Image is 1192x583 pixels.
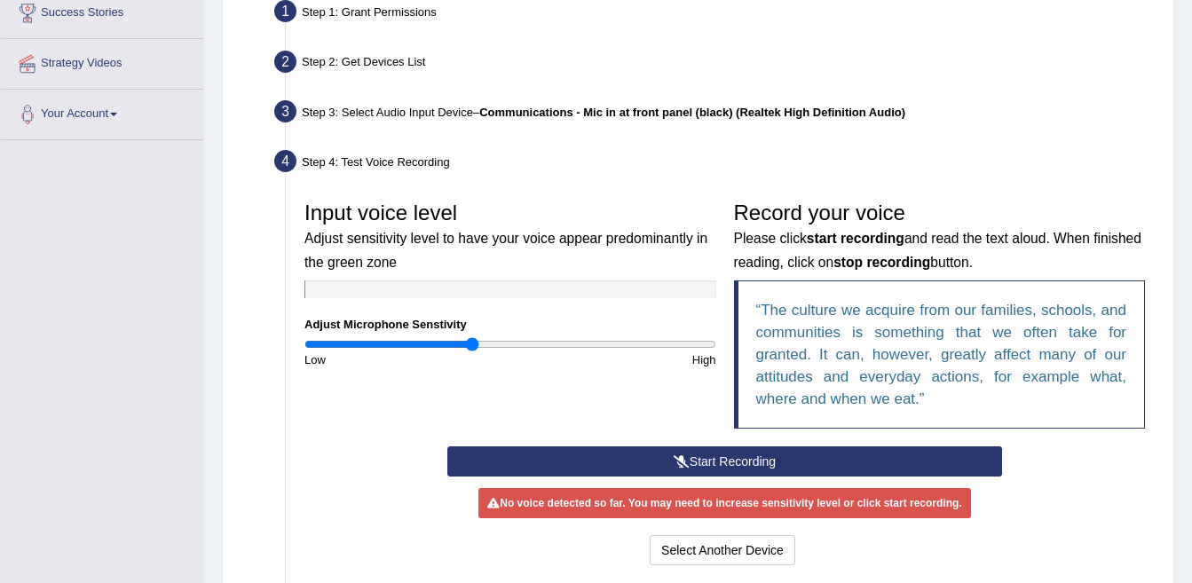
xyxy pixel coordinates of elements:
div: High [510,351,725,368]
b: Communications - Mic in at front panel (black) (Realtek High Definition Audio) [479,106,905,119]
label: Adjust Microphone Senstivity [304,316,467,333]
b: stop recording [833,255,930,270]
button: Start Recording [447,446,1002,477]
b: start recording [807,231,904,246]
div: Step 3: Select Audio Input Device [266,95,1165,134]
h3: Input voice level [304,201,716,272]
div: No voice detected so far. You may need to increase sensitivity level or click start recording. [478,488,970,518]
q: The culture we acquire from our families, schools, and communities is something that we often tak... [756,302,1127,407]
h3: Record your voice [734,201,1146,272]
a: Strategy Videos [1,39,203,83]
button: Select Another Device [650,535,795,565]
small: Adjust sensitivity level to have your voice appear predominantly in the green zone [304,231,707,269]
div: Low [296,351,510,368]
small: Please click and read the text aloud. When finished reading, click on button. [734,231,1141,269]
a: Your Account [1,90,203,134]
div: Step 2: Get Devices List [266,45,1165,84]
div: Step 4: Test Voice Recording [266,145,1165,184]
span: – [473,106,905,119]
